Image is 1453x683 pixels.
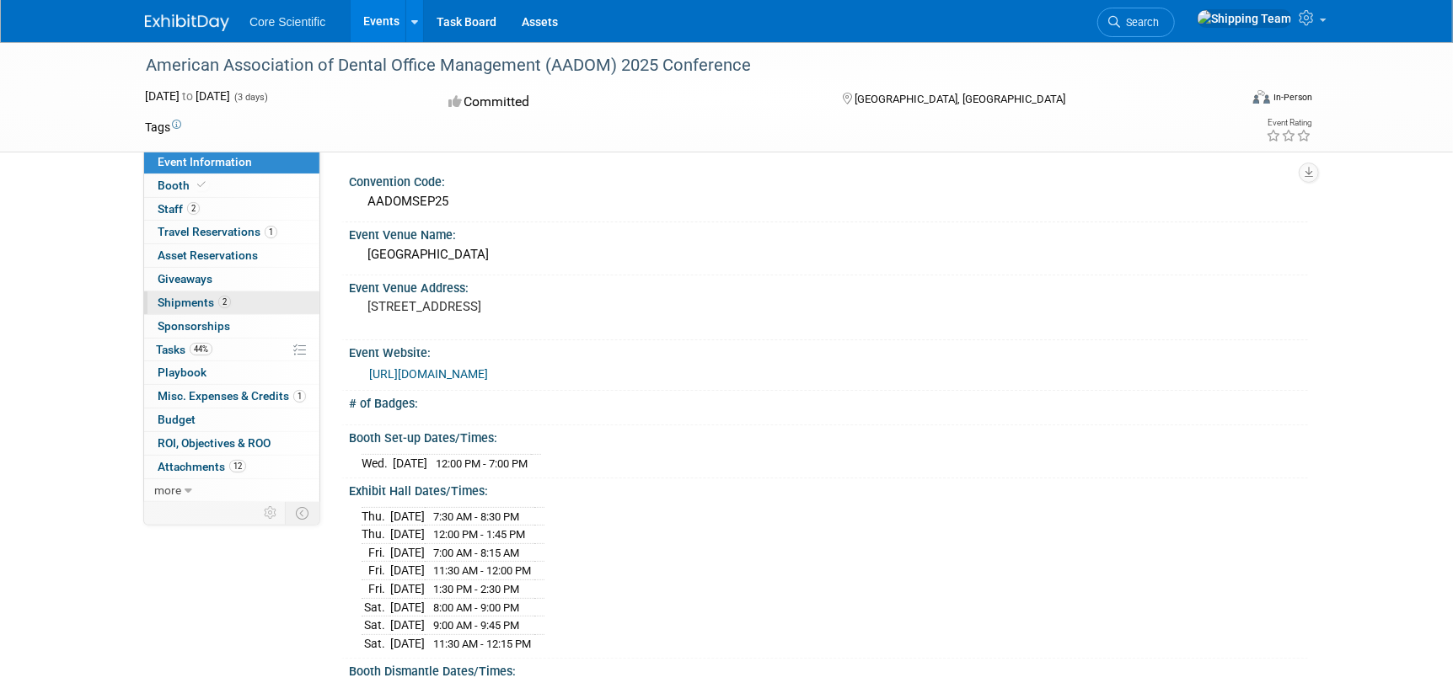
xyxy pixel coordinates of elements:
td: Fri. [362,562,390,580]
span: 44% [190,343,212,355]
div: In-Person [1273,91,1312,104]
div: # of Badges: [349,391,1308,412]
span: 2 [218,296,231,308]
i: Booth reservation complete [197,180,206,189]
div: Convention Code: [349,169,1308,190]
div: Event Website: [349,340,1308,361]
span: [GEOGRAPHIC_DATA], [GEOGRAPHIC_DATA] [855,93,1065,105]
a: more [144,479,319,502]
span: 7:00 AM - 8:15 AM [433,547,519,559]
td: Sat. [362,616,390,635]
div: Booth Dismantle Dates/Times: [349,659,1308,680]
span: 9:00 AM - 9:45 PM [433,619,519,632]
a: [URL][DOMAIN_NAME] [369,367,488,381]
span: Staff [158,202,200,216]
span: ROI, Objectives & ROO [158,436,271,450]
span: (3 days) [233,92,268,103]
span: 12:00 PM - 1:45 PM [433,528,525,541]
span: Shipments [158,296,231,309]
div: Event Format [1139,88,1312,113]
td: Thu. [362,526,390,544]
div: American Association of Dental Office Management (AADOM) 2025 Conference [140,51,1213,81]
a: Shipments2 [144,291,319,314]
td: [DATE] [390,507,425,526]
span: Search [1120,16,1159,29]
span: 2 [187,202,200,215]
span: 1:30 PM - 2:30 PM [433,583,519,595]
td: [DATE] [390,526,425,544]
div: Exhibit Hall Dates/Times: [349,478,1308,499]
span: Core Scientific [249,15,325,29]
span: Misc. Expenses & Credits [158,389,306,403]
td: [DATE] [390,580,425,599]
span: Travel Reservations [158,225,277,238]
span: Attachments [158,460,246,473]
td: Thu. [362,507,390,526]
a: Playbook [144,361,319,384]
span: 11:30 AM - 12:15 PM [433,638,531,650]
img: Shipping Team [1197,9,1292,28]
a: Search [1097,8,1175,37]
td: [DATE] [393,454,427,472]
span: Budget [158,413,196,426]
a: Giveaways [144,268,319,291]
div: Committed [443,88,816,117]
div: Event Venue Name: [349,222,1308,243]
span: 1 [265,226,277,238]
a: Tasks44% [144,339,319,361]
td: Sat. [362,634,390,652]
img: ExhibitDay [145,14,229,31]
td: Sat. [362,598,390,616]
span: 12 [229,460,246,472]
a: Booth [144,174,319,197]
a: Budget [144,408,319,431]
td: Fri. [362,580,390,599]
div: Event Venue Address: [349,275,1308,296]
span: 8:00 AM - 9:00 PM [433,601,519,614]
td: [DATE] [390,598,425,616]
span: more [154,483,181,497]
span: Playbook [158,366,206,379]
span: Booth [158,179,209,192]
span: [DATE] [DATE] [145,89,230,103]
a: Misc. Expenses & Credits1 [144,385,319,408]
div: Event Rating [1266,119,1311,127]
div: [GEOGRAPHIC_DATA] [362,242,1295,268]
td: [DATE] [390,543,425,562]
span: Tasks [156,343,212,356]
span: Asset Reservations [158,248,258,262]
pre: [STREET_ADDRESS] [367,299,730,314]
a: Staff2 [144,198,319,221]
a: Event Information [144,151,319,173]
div: Booth Set-up Dates/Times: [349,425,1308,446]
span: Event Information [158,155,252,168]
td: Tags [145,119,181,136]
a: Travel Reservations1 [144,221,319,243]
td: Personalize Event Tab Strip [256,502,286,524]
td: Wed. [362,454,393,472]
span: Giveaways [158,272,212,285]
span: Sponsorships [158,319,230,333]
span: 7:30 AM - 8:30 PM [433,510,519,523]
div: AADOMSEP25 [362,189,1295,215]
a: Attachments12 [144,456,319,478]
img: Format-Inperson.png [1253,90,1270,104]
a: Sponsorships [144,315,319,338]
td: [DATE] [390,634,425,652]
a: Asset Reservations [144,244,319,267]
span: 12:00 PM - 7:00 PM [436,457,528,470]
td: [DATE] [390,616,425,635]
span: to [180,89,196,103]
td: Toggle Event Tabs [286,502,320,524]
span: 1 [293,390,306,403]
a: ROI, Objectives & ROO [144,432,319,455]
td: [DATE] [390,562,425,580]
td: Fri. [362,543,390,562]
span: 11:30 AM - 12:00 PM [433,564,531,577]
